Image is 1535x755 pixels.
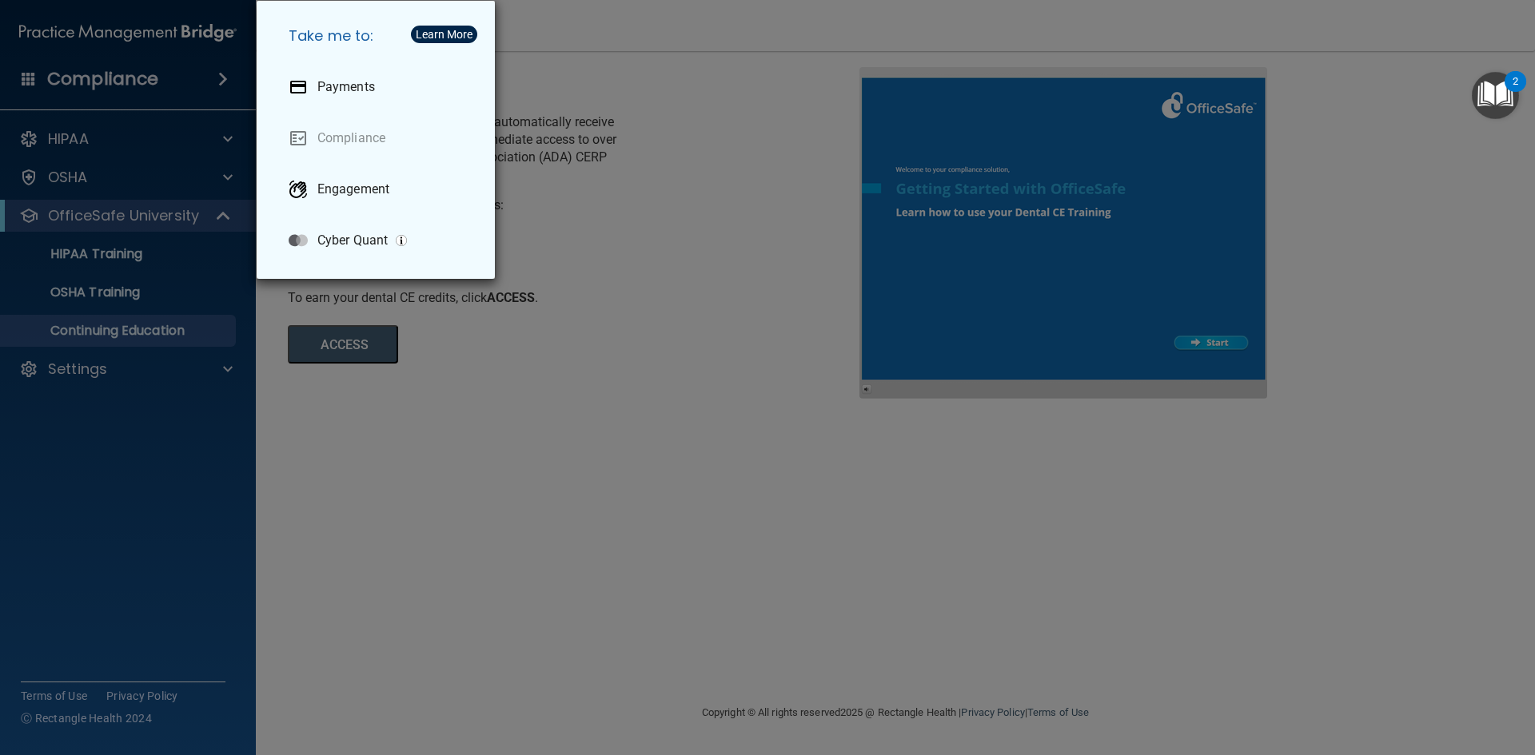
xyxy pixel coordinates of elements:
[276,116,482,161] a: Compliance
[1513,81,1518,102] div: 2
[276,167,482,212] a: Engagement
[317,232,388,248] p: Cyber Quant
[317,181,389,197] p: Engagement
[317,79,375,95] p: Payments
[411,26,477,43] button: Learn More
[416,29,472,40] div: Learn More
[276,14,482,58] h5: Take me to:
[276,218,482,263] a: Cyber Quant
[276,65,482,109] a: Payments
[1472,72,1519,119] button: Open Resource Center, 2 new notifications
